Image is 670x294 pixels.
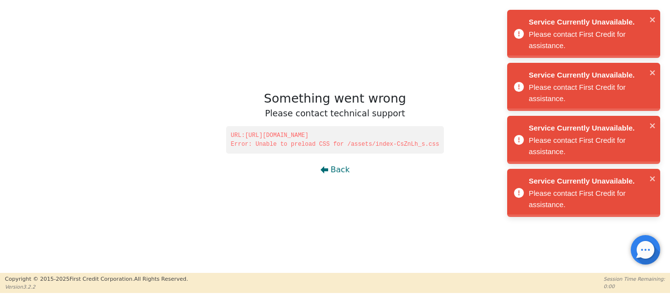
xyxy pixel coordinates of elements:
[5,283,188,291] p: Version 3.2.2
[5,275,188,284] p: Copyright © 2015- 2025 First Credit Corporation.
[529,189,626,209] span: Please contact First Credit for assistance.
[604,275,665,283] p: Session Time Remaining:
[331,164,350,176] span: Back
[649,14,656,25] button: close
[604,283,665,290] p: 0:00
[529,83,626,103] span: Please contact First Credit for assistance.
[529,17,646,28] span: Service Currently Unavailable.
[264,91,406,106] h1: Something went wrong
[134,276,188,282] span: All Rights Reserved.
[529,30,626,50] span: Please contact First Credit for assistance.
[231,140,439,149] span: Error: Unable to preload CSS for /assets/index-CsZnLh_s.css
[529,176,646,187] span: Service Currently Unavailable.
[649,67,656,78] button: close
[264,108,406,119] h3: Please contact technical support
[649,173,656,184] button: close
[649,120,656,131] button: close
[231,131,439,140] span: URL: [URL][DOMAIN_NAME]
[312,159,358,181] button: Back
[529,136,626,156] span: Please contact First Credit for assistance.
[529,123,646,134] span: Service Currently Unavailable.
[529,70,646,81] span: Service Currently Unavailable.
